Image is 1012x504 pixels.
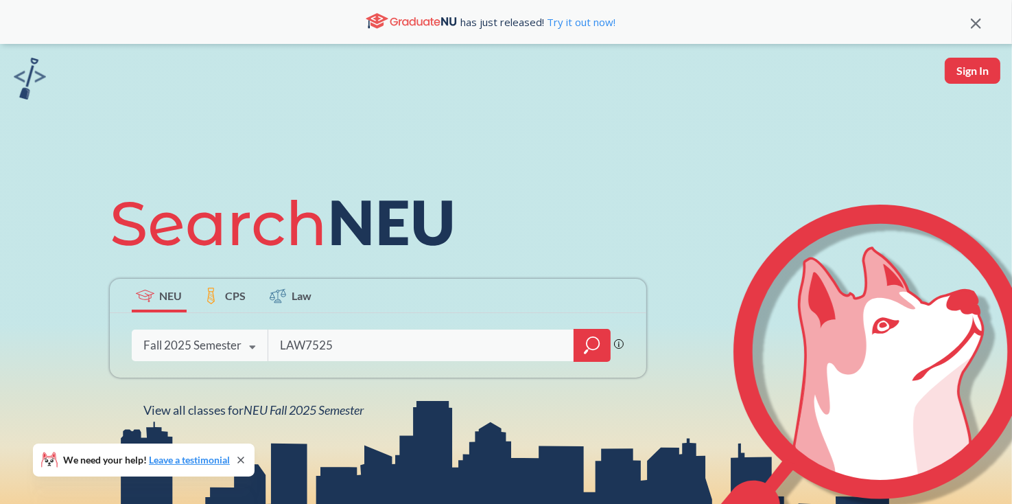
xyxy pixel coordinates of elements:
span: CPS [225,288,246,303]
span: View all classes for [144,402,364,417]
a: sandbox logo [14,58,46,104]
div: Fall 2025 Semester [144,338,242,353]
svg: magnifying glass [584,336,600,355]
span: has just released! [460,14,615,30]
a: Try it out now! [544,15,615,29]
span: Law [292,288,312,303]
span: NEU [159,288,182,303]
img: sandbox logo [14,58,46,100]
input: Class, professor, course number, "phrase" [279,331,564,360]
button: Sign In [945,58,1000,84]
div: magnifying glass [574,329,611,362]
span: We need your help! [63,455,230,465]
a: Leave a testimonial [149,454,230,466]
span: NEU Fall 2025 Semester [244,402,364,417]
